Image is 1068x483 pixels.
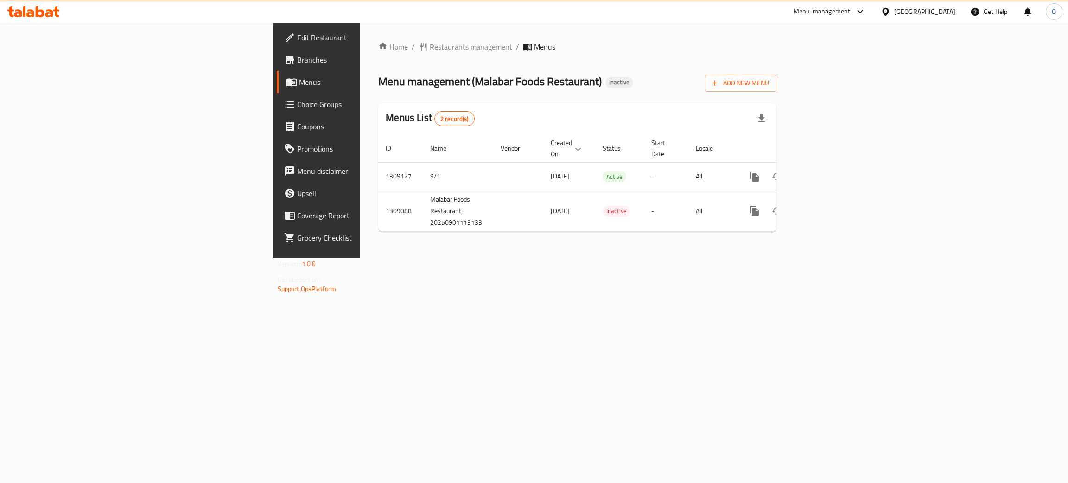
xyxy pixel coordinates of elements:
[297,32,444,43] span: Edit Restaurant
[378,41,776,52] nav: breadcrumb
[744,200,766,222] button: more
[297,54,444,65] span: Branches
[534,41,555,52] span: Menus
[894,6,955,17] div: [GEOGRAPHIC_DATA]
[278,273,320,286] span: Get support on:
[766,165,788,188] button: Change Status
[551,205,570,217] span: [DATE]
[688,162,736,191] td: All
[386,111,474,126] h2: Menus List
[705,75,776,92] button: Add New Menu
[605,77,633,88] div: Inactive
[297,210,444,221] span: Coverage Report
[419,41,512,52] a: Restaurants management
[736,134,840,163] th: Actions
[297,121,444,132] span: Coupons
[744,165,766,188] button: more
[501,143,532,154] span: Vendor
[712,77,769,89] span: Add New Menu
[378,134,840,232] table: enhanced table
[434,111,475,126] div: Total records count
[603,172,626,182] span: Active
[277,227,451,249] a: Grocery Checklist
[750,108,773,130] div: Export file
[277,204,451,227] a: Coverage Report
[605,78,633,86] span: Inactive
[435,114,474,123] span: 2 record(s)
[551,170,570,182] span: [DATE]
[644,162,688,191] td: -
[278,258,300,270] span: Version:
[603,171,626,182] div: Active
[651,137,677,159] span: Start Date
[551,137,584,159] span: Created On
[277,160,451,182] a: Menu disclaimer
[297,99,444,110] span: Choice Groups
[688,191,736,231] td: All
[297,165,444,177] span: Menu disclaimer
[277,115,451,138] a: Coupons
[1052,6,1056,17] span: O
[423,162,493,191] td: 9/1
[277,71,451,93] a: Menus
[423,191,493,231] td: Malabar Foods Restaurant, 20250901113133
[603,206,630,217] div: Inactive
[299,76,444,88] span: Menus
[430,143,458,154] span: Name
[277,138,451,160] a: Promotions
[516,41,519,52] li: /
[277,26,451,49] a: Edit Restaurant
[766,200,788,222] button: Change Status
[278,283,337,295] a: Support.OpsPlatform
[277,49,451,71] a: Branches
[302,258,316,270] span: 1.0.0
[297,232,444,243] span: Grocery Checklist
[430,41,512,52] span: Restaurants management
[297,143,444,154] span: Promotions
[277,93,451,115] a: Choice Groups
[603,143,633,154] span: Status
[297,188,444,199] span: Upsell
[386,143,403,154] span: ID
[794,6,851,17] div: Menu-management
[696,143,725,154] span: Locale
[378,71,602,92] span: Menu management ( Malabar Foods Restaurant )
[603,206,630,216] span: Inactive
[644,191,688,231] td: -
[277,182,451,204] a: Upsell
